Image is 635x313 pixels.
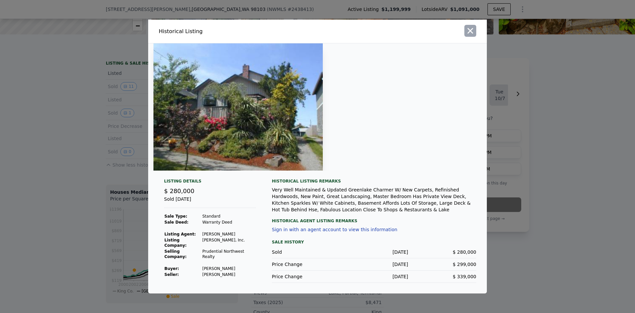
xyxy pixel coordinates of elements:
[164,266,179,271] strong: Buyer :
[164,272,179,277] strong: Seller :
[202,266,256,272] td: [PERSON_NAME]
[272,227,397,232] button: Sign in with an agent account to view this information
[164,179,256,186] div: Listing Details
[453,274,476,279] span: $ 339,000
[202,272,256,278] td: [PERSON_NAME]
[340,261,408,268] div: [DATE]
[272,249,340,255] div: Sold
[202,219,256,225] td: Warranty Deed
[164,238,187,248] strong: Listing Company:
[340,273,408,280] div: [DATE]
[453,262,476,267] span: $ 299,000
[272,238,476,246] div: Sale History
[272,179,476,184] div: Historical Listing remarks
[272,213,476,224] div: Historical Agent Listing Remarks
[202,213,256,219] td: Standard
[453,249,476,255] span: $ 280,000
[340,249,408,255] div: [DATE]
[153,43,323,171] img: Property Img
[272,261,340,268] div: Price Change
[272,273,340,280] div: Price Change
[164,249,187,259] strong: Selling Company:
[164,214,187,219] strong: Sale Type:
[202,237,256,248] td: [PERSON_NAME], Inc.
[164,196,256,208] div: Sold [DATE]
[164,220,189,225] strong: Sale Deed:
[164,232,196,236] strong: Listing Agent:
[272,186,476,213] div: Very Well Maintained & Updated Greenlake Charmer W/ New Carpets, Refinished Hardwoods, New Paint,...
[202,248,256,260] td: Prudential Northwest Realty
[159,27,315,35] div: Historical Listing
[164,187,194,194] span: $ 280,000
[202,231,256,237] td: [PERSON_NAME]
